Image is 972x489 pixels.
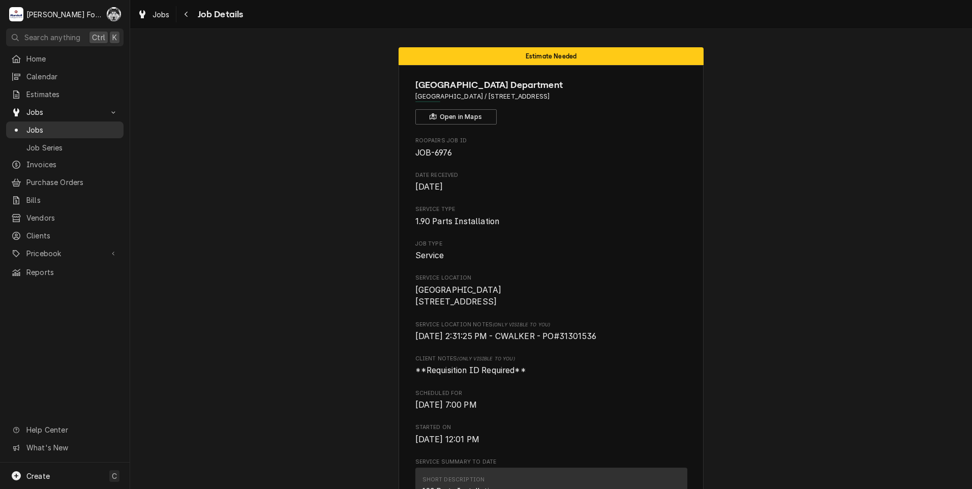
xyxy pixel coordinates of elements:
[415,274,687,308] div: Service Location
[415,137,687,159] div: Roopairs Job ID
[415,355,687,363] span: Client Notes
[415,251,444,260] span: Service
[26,424,117,435] span: Help Center
[457,356,514,361] span: (Only Visible to You)
[6,50,124,67] a: Home
[107,7,121,21] div: Chris Murphy (103)'s Avatar
[415,284,687,308] span: Service Location
[415,109,497,125] button: Open in Maps
[6,421,124,438] a: Go to Help Center
[6,104,124,120] a: Go to Jobs
[178,6,195,22] button: Navigate back
[6,86,124,103] a: Estimates
[26,142,118,153] span: Job Series
[26,212,118,223] span: Vendors
[6,227,124,244] a: Clients
[415,389,687,411] div: Scheduled For
[9,7,23,21] div: Marshall Food Equipment Service's Avatar
[9,7,23,21] div: M
[415,240,687,262] div: Job Type
[153,9,170,20] span: Jobs
[415,148,452,158] span: JOB-6976
[415,331,597,341] span: [DATE] 2:31:25 PM - CWALKER - PO#31301536
[6,245,124,262] a: Go to Pricebook
[133,6,174,23] a: Jobs
[26,159,118,170] span: Invoices
[415,330,687,343] span: [object Object]
[415,205,687,227] div: Service Type
[112,471,117,481] span: C
[6,68,124,85] a: Calendar
[415,399,687,411] span: Scheduled For
[112,32,117,43] span: K
[415,78,687,125] div: Client Information
[415,400,477,410] span: [DATE] 7:00 PM
[415,274,687,282] span: Service Location
[6,28,124,46] button: Search anythingCtrlK
[526,53,576,59] span: Estimate Needed
[26,89,118,100] span: Estimates
[415,78,687,92] span: Name
[415,205,687,213] span: Service Type
[415,285,502,307] span: [GEOGRAPHIC_DATA] [STREET_ADDRESS]
[107,7,121,21] div: C(
[26,267,118,278] span: Reports
[26,177,118,188] span: Purchase Orders
[26,71,118,82] span: Calendar
[26,472,50,480] span: Create
[415,182,443,192] span: [DATE]
[415,434,687,446] span: Started On
[415,181,687,193] span: Date Received
[399,47,704,65] div: Status
[26,53,118,64] span: Home
[26,125,118,135] span: Jobs
[415,364,687,377] span: [object Object]
[195,8,244,21] span: Job Details
[415,171,687,179] span: Date Received
[92,32,105,43] span: Ctrl
[415,321,687,343] div: [object Object]
[24,32,80,43] span: Search anything
[6,192,124,208] a: Bills
[6,264,124,281] a: Reports
[415,250,687,262] span: Job Type
[415,423,687,445] div: Started On
[26,248,103,259] span: Pricebook
[415,458,687,466] span: Service Summary To Date
[26,107,103,117] span: Jobs
[6,156,124,173] a: Invoices
[6,174,124,191] a: Purchase Orders
[415,389,687,398] span: Scheduled For
[26,195,118,205] span: Bills
[26,442,117,453] span: What's New
[415,240,687,248] span: Job Type
[26,230,118,241] span: Clients
[415,355,687,377] div: [object Object]
[26,9,101,20] div: [PERSON_NAME] Food Equipment Service
[415,92,687,101] span: Address
[6,439,124,456] a: Go to What's New
[6,139,124,156] a: Job Series
[6,121,124,138] a: Jobs
[415,423,687,432] span: Started On
[493,322,550,327] span: (Only Visible to You)
[415,171,687,193] div: Date Received
[415,365,526,375] span: **Requisition ID Required**
[6,209,124,226] a: Vendors
[415,321,687,329] span: Service Location Notes
[415,435,479,444] span: [DATE] 12:01 PM
[415,137,687,145] span: Roopairs Job ID
[415,217,500,226] span: 1.90 Parts Installation
[422,476,485,484] div: Short Description
[415,216,687,228] span: Service Type
[415,147,687,159] span: Roopairs Job ID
